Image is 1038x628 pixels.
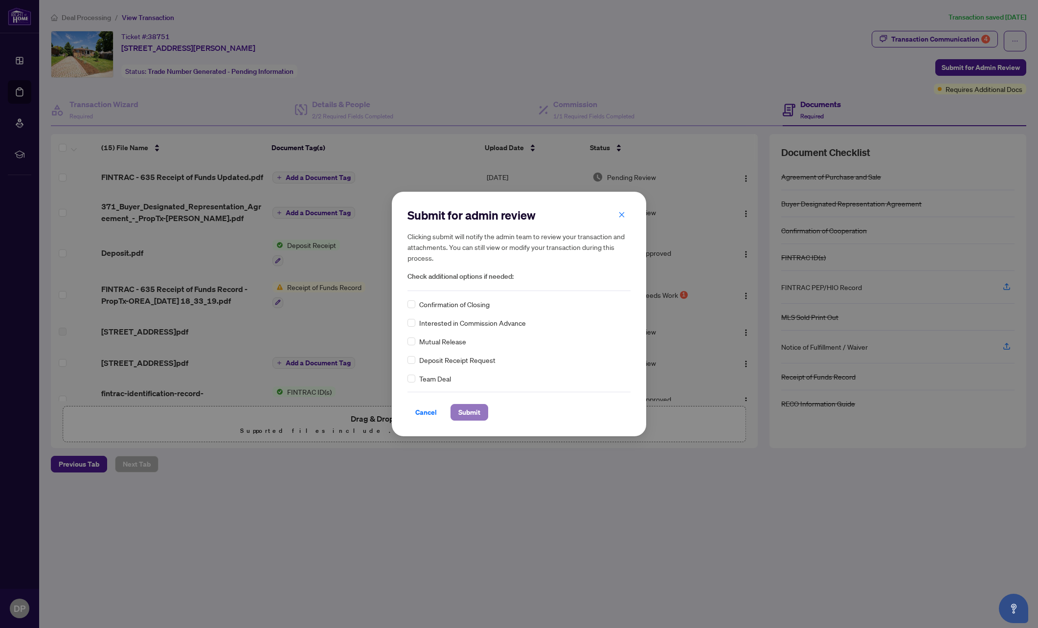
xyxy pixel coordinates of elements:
[451,404,488,421] button: Submit
[407,231,631,263] h5: Clicking submit will notify the admin team to review your transaction and attachments. You can st...
[419,336,466,347] span: Mutual Release
[419,355,496,365] span: Deposit Receipt Request
[419,299,490,310] span: Confirmation of Closing
[419,317,526,328] span: Interested in Commission Advance
[419,373,451,384] span: Team Deal
[458,404,480,420] span: Submit
[407,271,631,282] span: Check additional options if needed:
[415,404,437,420] span: Cancel
[999,594,1028,623] button: Open asap
[618,211,625,218] span: close
[407,207,631,223] h2: Submit for admin review
[407,404,445,421] button: Cancel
